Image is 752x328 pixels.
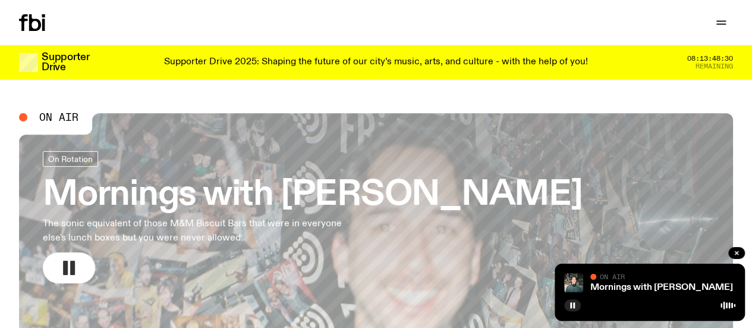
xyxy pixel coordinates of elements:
[43,179,583,212] h3: Mornings with [PERSON_NAME]
[42,52,89,73] h3: Supporter Drive
[590,283,733,292] a: Mornings with [PERSON_NAME]
[687,55,733,62] span: 08:13:48:30
[43,217,347,245] p: The sonic equivalent of those M&M Biscuit Bars that were in everyone else's lunch boxes but you w...
[564,273,583,292] img: Radio presenter Ben Hansen sits in front of a wall of photos and an fbi radio sign. Film photo. B...
[43,151,98,167] a: On Rotation
[43,151,583,283] a: Mornings with [PERSON_NAME]The sonic equivalent of those M&M Biscuit Bars that were in everyone e...
[600,273,625,280] span: On Air
[164,57,588,68] p: Supporter Drive 2025: Shaping the future of our city’s music, arts, and culture - with the help o...
[696,63,733,70] span: Remaining
[39,112,78,123] span: On Air
[48,155,93,164] span: On Rotation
